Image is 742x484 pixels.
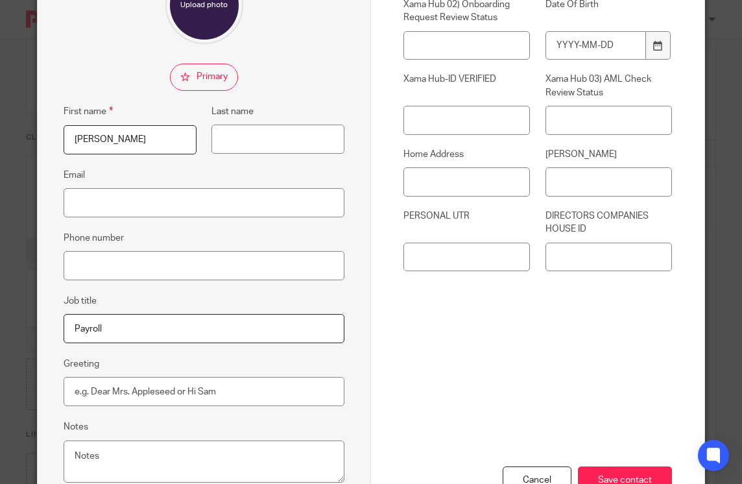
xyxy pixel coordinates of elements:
[64,104,113,119] label: First name
[403,148,530,161] label: Home Address
[64,357,99,370] label: Greeting
[403,210,530,236] label: PERSONAL UTR
[64,232,124,245] label: Phone number
[64,420,88,433] label: Notes
[64,169,85,182] label: Email
[64,295,97,308] label: Job title
[64,377,344,406] input: e.g. Dear Mrs. Appleseed or Hi Sam
[211,105,254,118] label: Last name
[545,148,672,161] label: [PERSON_NAME]
[403,73,530,99] label: Xama Hub-ID VERIFIED
[545,31,646,60] input: YYYY-MM-DD
[545,210,672,236] label: DIRECTORS COMPANIES HOUSE ID
[545,73,672,99] label: Xama Hub 03) AML Check Review Status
